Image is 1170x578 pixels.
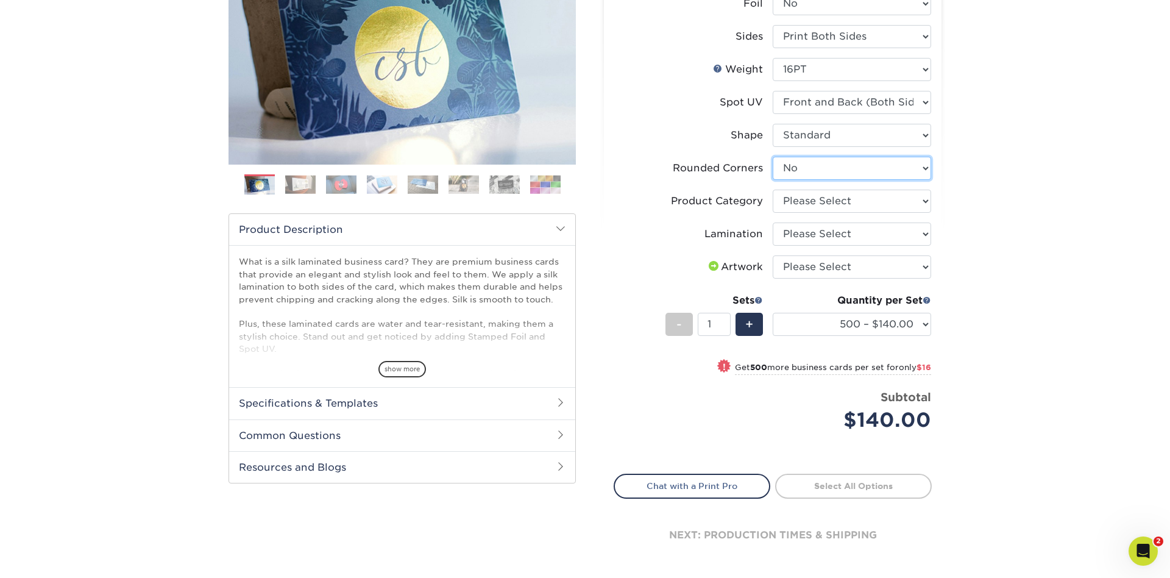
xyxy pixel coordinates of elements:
div: Shape [731,128,763,143]
img: Business Cards 05 [408,175,438,194]
a: Chat with a Print Pro [614,474,770,498]
div: Product Category [671,194,763,209]
div: $140.00 [782,405,931,435]
strong: 500 [750,363,767,372]
img: Business Cards 01 [244,170,275,201]
h2: Product Description [229,214,575,245]
span: ! [723,360,726,373]
h2: Resources and Blogs [229,451,575,483]
img: Business Cards 08 [530,175,561,194]
div: Lamination [704,227,763,241]
img: Business Cards 03 [326,175,356,194]
img: Business Cards 07 [489,175,520,194]
h2: Specifications & Templates [229,387,575,419]
div: Rounded Corners [673,161,763,176]
span: 2 [1154,537,1163,546]
div: next: production times & shipping [614,499,932,572]
div: Artwork [706,260,763,274]
div: Quantity per Set [773,293,931,308]
span: - [676,315,682,334]
h2: Common Questions [229,419,575,451]
span: + [745,315,753,334]
img: Business Cards 02 [285,175,316,194]
a: Select All Options [775,474,932,498]
div: Weight [713,62,763,77]
strong: Subtotal [881,390,931,404]
div: Spot UV [720,95,763,110]
div: Sides [736,29,763,44]
span: only [899,363,931,372]
img: Business Cards 04 [367,175,397,194]
span: $16 [916,363,931,372]
p: What is a silk laminated business card? They are premium business cards that provide an elegant a... [239,255,565,454]
img: Business Cards 06 [448,175,479,194]
small: Get more business cards per set for [735,363,931,375]
div: Sets [665,293,763,308]
iframe: Intercom live chat [1129,537,1158,566]
span: show more [378,361,426,377]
